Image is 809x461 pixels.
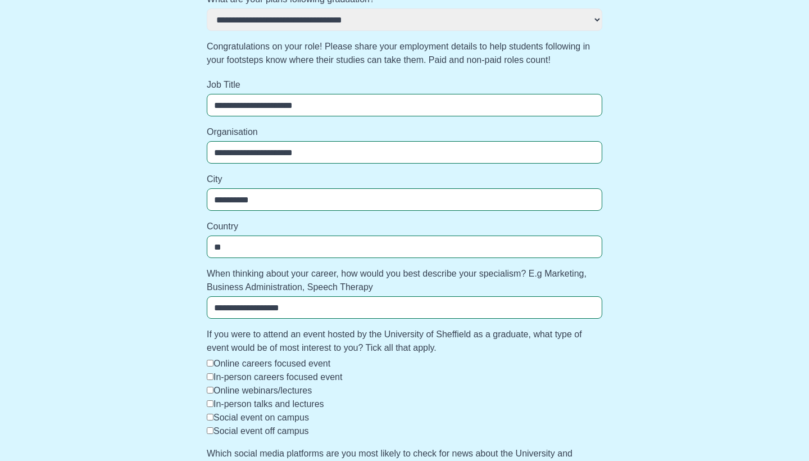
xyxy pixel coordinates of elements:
[213,413,309,422] label: Social event on campus
[213,399,324,409] label: In-person talks and lectures
[207,125,602,139] label: Organisation
[207,267,602,294] label: When thinking about your career, how would you best describe your specialism? E.g Marketing, Busi...
[213,426,309,436] label: Social event off campus
[213,386,312,395] label: Online webinars/lectures
[213,372,342,382] label: In-person careers focused event
[213,359,330,368] label: Online careers focused event
[207,220,602,233] label: Country
[207,328,602,355] label: If you were to attend an event hosted by the University of Sheffield as a graduate, what type of ...
[207,40,602,67] label: Congratulations on your role! Please share your employment details to help students following in ...
[207,173,602,186] label: City
[207,78,602,92] label: Job Title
